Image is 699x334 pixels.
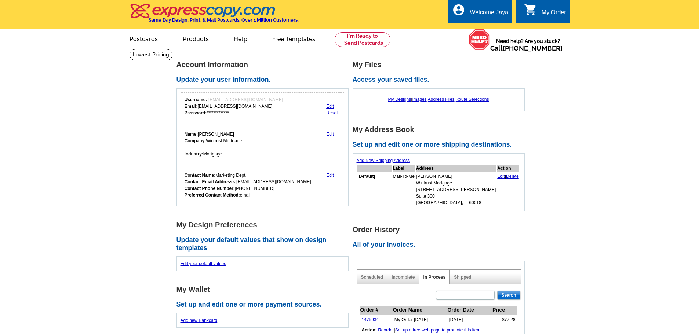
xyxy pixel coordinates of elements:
[185,138,206,143] strong: Company:
[181,168,345,202] div: Who should we contact regarding order issues?
[503,44,563,52] a: [PHONE_NUMBER]
[378,327,394,333] a: Reorder
[185,186,235,191] strong: Contact Phone Number:
[261,30,327,47] a: Free Templates
[497,165,519,172] th: Action
[524,8,566,17] a: shopping_cart My Order
[185,179,237,184] strong: Contact Email Addresss:
[185,172,311,198] div: Marketing Dept. [EMAIL_ADDRESS][DOMAIN_NAME] [PHONE_NUMBER] email
[222,30,259,47] a: Help
[185,151,203,157] strong: Industry:
[208,97,283,102] span: [EMAIL_ADDRESS][DOMAIN_NAME]
[428,97,455,102] a: Address Files
[362,327,377,333] b: Action:
[423,275,446,280] a: In Process
[357,173,392,206] td: [ ]
[353,141,529,149] h2: Set up and edit one or more shipping destinations.
[447,306,492,315] th: Order Date
[118,30,170,47] a: Postcards
[176,301,353,309] h2: Set up and edit one or more payment sources.
[326,104,334,109] a: Edit
[181,261,226,266] a: Edit your default values
[359,174,374,179] b: Default
[149,17,299,23] h4: Same Day Design, Print, & Mail Postcards. Over 1 Million Customers.
[176,221,353,229] h1: My Design Preferences
[171,30,221,47] a: Products
[392,275,415,280] a: Incomplete
[361,275,383,280] a: Scheduled
[181,318,218,323] a: Add new Bankcard
[176,236,353,252] h2: Update your default values that show on design templates
[452,3,465,16] i: account_circle
[454,275,471,280] a: Shipped
[393,173,415,206] td: Mail-To-Me
[185,132,198,137] strong: Name:
[497,174,505,179] a: Edit
[185,173,216,178] strong: Contact Name:
[393,315,447,325] td: My Order [DATE]
[185,104,198,109] strong: Email:
[357,158,410,163] a: Add New Shipping Address
[185,192,240,198] strong: Preferred Contact Method:
[506,174,519,179] a: Delete
[469,29,490,50] img: help
[490,44,563,52] span: Call
[447,315,492,325] td: [DATE]
[490,37,566,52] span: Need help? Are you stuck?
[393,306,447,315] th: Order Name
[362,317,379,322] a: 1475934
[393,165,415,172] th: Label
[524,3,537,16] i: shopping_cart
[412,97,426,102] a: Images
[456,97,489,102] a: Route Selections
[353,76,529,84] h2: Access your saved files.
[395,327,481,333] a: Set up a free web page to promote this item
[353,126,529,133] h1: My Address Book
[353,61,529,69] h1: My Files
[470,9,508,19] div: Welcome Jaya
[181,92,345,120] div: Your login information.
[497,173,519,206] td: |
[130,9,299,23] a: Same Day Design, Print, & Mail Postcards. Over 1 Million Customers.
[353,241,529,249] h2: All of your invoices.
[176,61,353,69] h1: Account Information
[181,127,345,161] div: Your personal details.
[185,110,207,115] strong: Password:
[497,291,520,300] input: Search
[353,226,529,234] h1: Order History
[185,97,207,102] strong: Username:
[176,286,353,293] h1: My Wallet
[176,76,353,84] h2: Update your user information.
[326,173,334,178] a: Edit
[326,132,334,137] a: Edit
[326,110,338,115] a: Reset
[492,306,517,315] th: Price
[542,9,566,19] div: My Order
[185,131,242,157] div: [PERSON_NAME] Wintrust Mortgage Mortgage
[416,173,496,206] td: [PERSON_NAME] Wintrust Mortgage [STREET_ADDRESS][PERSON_NAME] Suite 300 [GEOGRAPHIC_DATA], IL 60018
[357,92,521,106] div: | | |
[416,165,496,172] th: Address
[492,315,517,325] td: $77.28
[360,306,393,315] th: Order #
[388,97,411,102] a: My Designs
